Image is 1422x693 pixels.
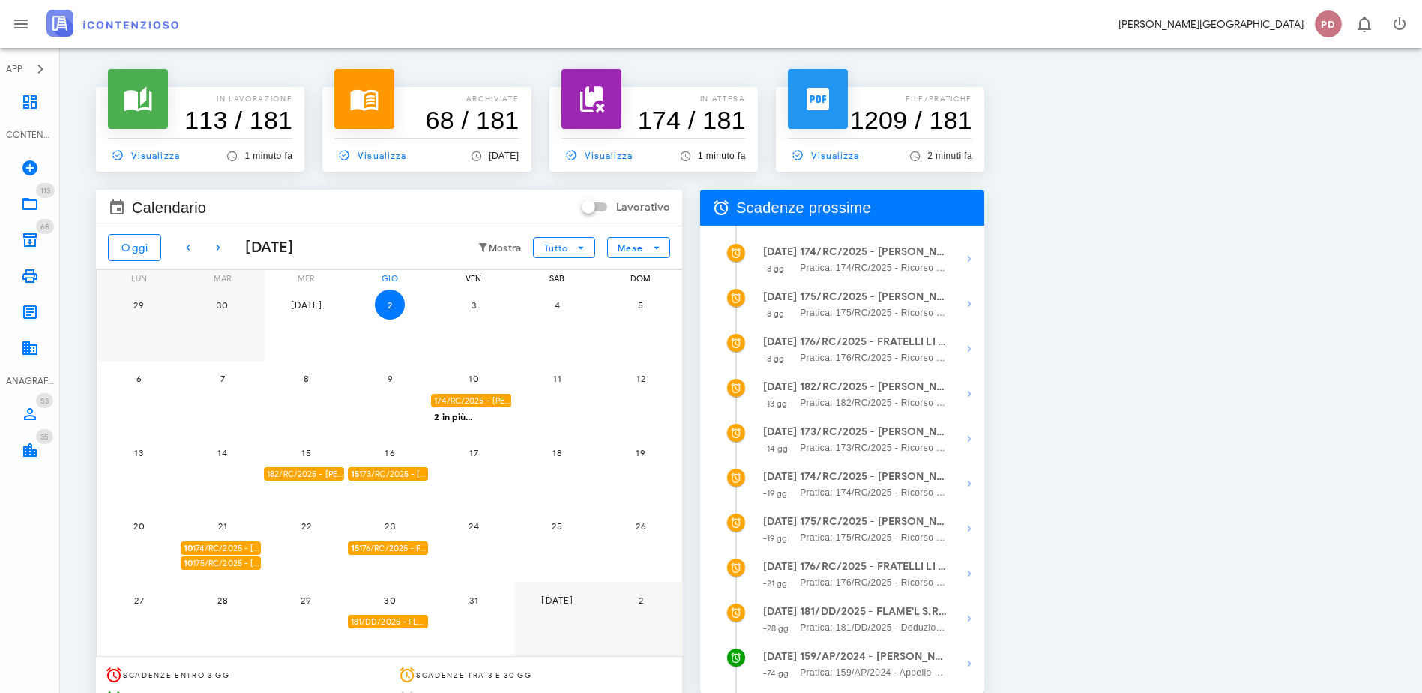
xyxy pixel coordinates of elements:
[97,270,181,286] div: lun
[763,443,789,454] small: -14 gg
[334,145,412,166] a: Visualizza
[184,558,193,568] strong: 10
[108,234,161,261] button: Oggi
[459,373,489,384] span: 10
[375,289,405,319] button: 2
[626,437,656,467] button: 19
[124,585,154,615] button: 27
[626,520,656,532] span: 26
[123,670,230,680] span: Scadenze entro 3 gg
[954,334,984,364] button: Mostra dettagli
[542,299,572,310] span: 4
[698,151,746,161] span: 1 minuto fa
[184,541,261,556] span: 174/RC/2025 - [PERSON_NAME] 1 S.R.L. - Presentarsi in [GEOGRAPHIC_DATA]
[291,373,321,384] span: 8
[800,514,948,530] strong: 175/RC/2025 - [PERSON_NAME] 1 S.R.L. - Presentarsi in [GEOGRAPHIC_DATA]
[375,595,405,606] span: 30
[763,605,798,618] strong: [DATE]
[132,196,206,220] span: Calendario
[1118,16,1304,32] div: [PERSON_NAME][GEOGRAPHIC_DATA]
[598,270,683,286] div: dom
[375,585,405,615] button: 30
[763,290,798,303] strong: [DATE]
[954,379,984,409] button: Mostra dettagli
[351,543,359,553] strong: 15
[763,533,788,544] small: -19 gg
[954,559,984,589] button: Mostra dettagli
[208,299,238,310] span: 30
[181,270,265,286] div: mar
[489,151,519,161] span: [DATE]
[348,270,433,286] div: gio
[351,541,428,556] span: 176/RC/2025 - FRATELLI LI 2 S.R.L. - Presentarsi in [GEOGRAPHIC_DATA]
[736,196,871,220] span: Scadenze prossime
[351,467,428,481] span: 173/RC/2025 - [PERSON_NAME] - Presentarsi in Udienza
[6,374,54,388] div: ANAGRAFICA
[351,469,359,479] strong: 15
[800,424,948,440] strong: 173/RC/2025 - [PERSON_NAME] - Presentarsi in Udienza
[459,299,489,310] span: 3
[291,520,321,532] span: 22
[800,350,948,365] span: Pratica: 176/RC/2025 - Ricorso contro Direzione Provinciale II Di Milano - Ufficio Controlli (Udi...
[375,447,405,458] span: 16
[800,604,948,620] strong: 181/DD/2025 - FLAME'L S.R.L. - Depositare i documenti processuali
[763,515,798,528] strong: [DATE]
[124,595,154,606] span: 27
[124,289,154,319] button: 29
[291,447,321,458] span: 15
[927,151,972,161] span: 2 minuti fa
[543,242,568,253] span: Tutto
[788,148,860,162] span: Visualizza
[1310,6,1346,42] button: PD
[800,469,948,485] strong: 174/RC/2025 - [PERSON_NAME] 1 S.R.L. - Presentarsi in [GEOGRAPHIC_DATA]
[954,604,984,634] button: Mostra dettagli
[208,364,238,394] button: 7
[184,556,261,571] span: 175/RC/2025 - [PERSON_NAME] 1 S.R.L. - Presentarsi in [GEOGRAPHIC_DATA]
[954,289,984,319] button: Mostra dettagli
[291,585,321,615] button: 29
[800,379,948,395] strong: 182/RC/2025 - [PERSON_NAME] - Deposita la Costituzione in [GEOGRAPHIC_DATA]
[233,236,293,259] div: [DATE]
[763,245,798,258] strong: [DATE]
[954,469,984,499] button: Mostra dettagli
[763,668,789,679] small: -74 gg
[36,429,53,444] span: Distintivo
[431,394,511,408] div: 174/RC/2025 - [PERSON_NAME] 1 S.R.L. - Invio Memorie per Udienza
[800,559,948,575] strong: 176/RC/2025 - FRATELLI LI 2 S.R.L. - Presentarsi in [GEOGRAPHIC_DATA]
[763,650,798,663] strong: [DATE]
[954,649,984,679] button: Mostra dettagli
[954,424,984,454] button: Mostra dettagli
[40,396,49,406] span: 53
[124,520,154,532] span: 20
[208,289,238,319] button: 30
[626,364,656,394] button: 12
[617,242,643,253] span: Mese
[459,364,489,394] button: 10
[36,393,53,408] span: Distintivo
[561,148,633,162] span: Visualizza
[416,670,532,680] span: Scadenze tra 3 e 30 gg
[375,364,405,394] button: 9
[208,511,238,541] button: 21
[626,299,656,310] span: 5
[800,395,948,410] span: Pratica: 182/RC/2025 - Ricorso contro DIREZIONE PROVINCIALE DI LECCO - UFFICIO CONTROLLI
[561,145,639,166] a: Visualizza
[540,595,573,606] span: [DATE]
[459,595,489,606] span: 31
[763,353,785,364] small: -8 gg
[954,514,984,544] button: Mostra dettagli
[208,595,238,606] span: 28
[542,520,572,532] span: 25
[184,543,193,553] strong: 10
[124,373,154,384] span: 6
[208,585,238,615] button: 28
[264,467,344,481] div: 182/RC/2025 - [PERSON_NAME] - Deposita la Costituzione in [GEOGRAPHIC_DATA]
[489,242,522,254] small: Mostra
[36,183,55,198] span: Distintivo
[542,373,572,384] span: 11
[208,373,238,384] span: 7
[1315,10,1342,37] span: PD
[1346,6,1382,42] button: Distintivo
[542,585,572,615] button: [DATE]
[348,615,428,629] div: 181/DD/2025 - FLAME'L S.R.L. - Depositare i documenti processuali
